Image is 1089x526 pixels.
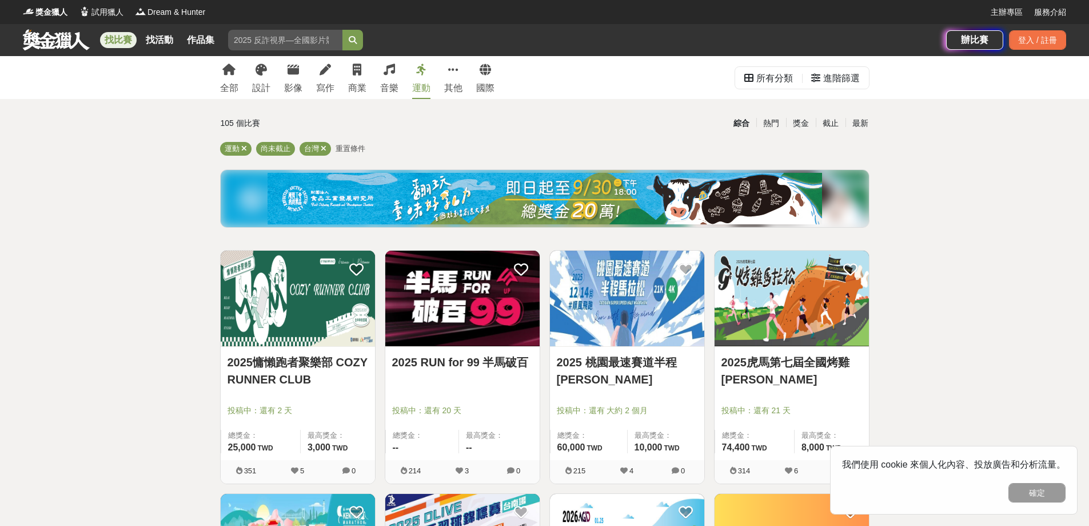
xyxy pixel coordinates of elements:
div: 最新 [845,113,875,133]
span: 60,000 [557,442,585,452]
span: 總獎金： [722,430,787,441]
span: TWD [751,444,767,452]
div: 綜合 [727,113,756,133]
span: 我們使用 cookie 來個人化內容、投放廣告和分析流量。 [842,460,1066,469]
span: 10,000 [635,442,663,452]
a: 2025慵懶跑者聚樂部 COZY RUNNER CLUB [228,354,368,388]
span: 214 [409,466,421,475]
span: 最高獎金： [801,430,862,441]
img: Cover Image [221,251,375,346]
span: TWD [664,444,679,452]
a: 2025虎馬第七屆全國烤雞[PERSON_NAME] [721,354,862,388]
a: 作品集 [182,32,219,48]
a: 運動 [412,56,430,99]
span: 6 [794,466,798,475]
a: 2025 桃園最速賽道半程[PERSON_NAME] [557,354,697,388]
span: 0 [681,466,685,475]
a: Cover Image [221,251,375,347]
a: 音樂 [380,56,398,99]
span: 尚未截止 [261,144,290,153]
div: 設計 [252,81,270,95]
a: Logo獎金獵人 [23,6,67,18]
span: 74,400 [722,442,750,452]
div: 進階篩選 [823,67,860,90]
span: 351 [244,466,257,475]
a: 影像 [284,56,302,99]
a: 國際 [476,56,494,99]
a: LogoDream & Hunter [135,6,205,18]
div: 音樂 [380,81,398,95]
a: 找比賽 [100,32,137,48]
a: Cover Image [385,251,540,347]
a: 辦比賽 [946,30,1003,50]
span: 0 [352,466,356,475]
span: 最高獎金： [308,430,368,441]
span: 投稿中：還有 21 天 [721,405,862,417]
div: 全部 [220,81,238,95]
span: 台灣 [304,144,319,153]
img: Cover Image [550,251,704,346]
span: 總獎金： [393,430,452,441]
span: 8,000 [801,442,824,452]
a: 主辦專區 [991,6,1023,18]
img: Cover Image [385,251,540,346]
div: 寫作 [316,81,334,95]
span: 投稿中：還有 20 天 [392,405,533,417]
span: 5 [300,466,304,475]
a: Logo試用獵人 [79,6,123,18]
img: Logo [79,6,90,17]
div: 獎金 [786,113,816,133]
span: 最高獎金： [635,430,697,441]
div: 商業 [348,81,366,95]
button: 確定 [1008,483,1066,503]
a: 找活動 [141,32,178,48]
a: 設計 [252,56,270,99]
img: Logo [23,6,34,17]
span: 最高獎金： [466,430,533,441]
div: 登入 / 註冊 [1009,30,1066,50]
img: Cover Image [715,251,869,346]
a: 商業 [348,56,366,99]
div: 所有分類 [756,67,793,90]
span: -- [466,442,472,452]
span: TWD [587,444,602,452]
img: Logo [135,6,146,17]
span: 0 [516,466,520,475]
span: 投稿中：還有 2 天 [228,405,368,417]
span: 3 [465,466,469,475]
a: 其他 [444,56,462,99]
div: 國際 [476,81,494,95]
a: 2025 RUN for 99 半馬破百 [392,354,533,371]
span: 重置條件 [336,144,365,153]
div: 截止 [816,113,845,133]
span: 投稿中：還有 大約 2 個月 [557,405,697,417]
span: 215 [573,466,586,475]
a: 全部 [220,56,238,99]
a: Cover Image [550,251,704,347]
span: 總獎金： [557,430,620,441]
span: 總獎金： [228,430,293,441]
div: 熱門 [756,113,786,133]
a: 服務介紹 [1034,6,1066,18]
img: ea6d37ea-8c75-4c97-b408-685919e50f13.jpg [268,173,822,224]
span: 3,000 [308,442,330,452]
span: 試用獵人 [91,6,123,18]
a: Cover Image [715,251,869,347]
div: 影像 [284,81,302,95]
span: Dream & Hunter [147,6,205,18]
input: 2025 反詐視界—全國影片競賽 [228,30,342,50]
span: 25,000 [228,442,256,452]
span: TWD [257,444,273,452]
span: 運動 [225,144,240,153]
div: 其他 [444,81,462,95]
span: 314 [738,466,751,475]
span: 獎金獵人 [35,6,67,18]
span: TWD [826,444,841,452]
div: 105 個比賽 [221,113,436,133]
span: TWD [332,444,348,452]
a: 寫作 [316,56,334,99]
div: 運動 [412,81,430,95]
span: 4 [629,466,633,475]
span: -- [393,442,399,452]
